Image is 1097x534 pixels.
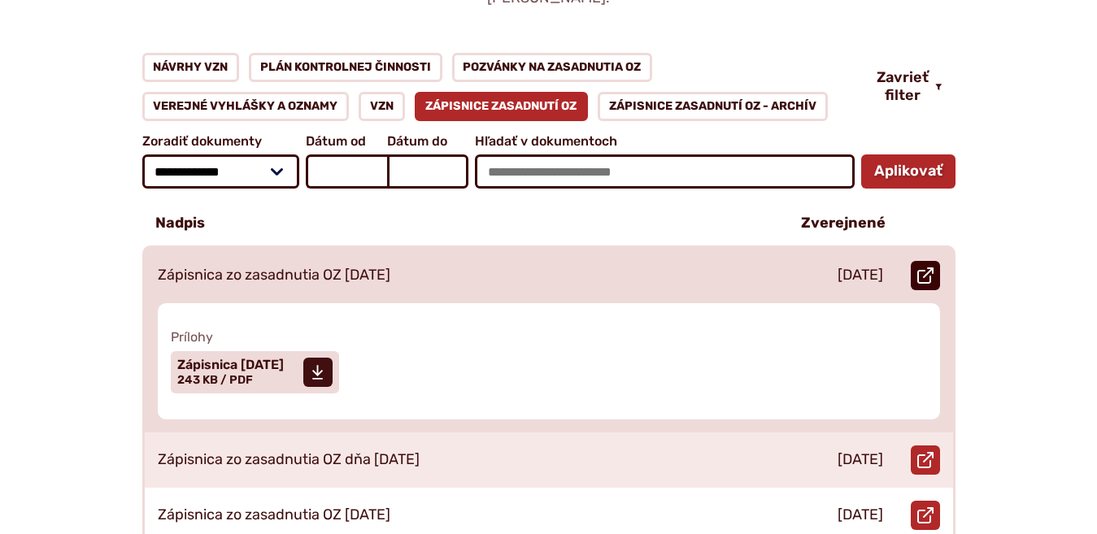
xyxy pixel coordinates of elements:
[359,92,405,121] a: VZN
[177,358,284,371] span: Zápisnica [DATE]
[838,451,883,469] p: [DATE]
[177,373,253,387] span: 243 KB / PDF
[861,154,956,189] button: Aplikovať
[598,92,828,121] a: Zápisnice zasadnutí OZ - ARCHÍV
[171,329,927,345] span: Prílohy
[171,351,339,393] a: Zápisnica [DATE] 243 KB / PDF
[801,215,886,232] p: Zverejnené
[306,134,387,149] span: Dátum od
[306,154,387,189] input: Dátum od
[475,134,854,149] span: Hľadať v dokumentoch
[387,154,468,189] input: Dátum do
[249,53,442,82] a: Plán kontrolnej činnosti
[838,267,883,284] p: [DATE]
[415,92,589,121] a: Zápisnice zasadnutí OZ
[387,134,468,149] span: Dátum do
[158,506,390,524] p: Zápisnica zo zasadnutia OZ [DATE]
[158,267,390,284] p: Zápisnica zo zasadnutia OZ [DATE]
[142,92,350,121] a: Verejné vyhlášky a oznamy
[142,53,240,82] a: Návrhy VZN
[864,69,956,104] button: Zavrieť filter
[475,154,854,189] input: Hľadať v dokumentoch
[838,506,883,524] p: [DATE]
[155,215,205,232] p: Nadpis
[877,69,929,104] span: Zavrieť filter
[142,134,300,149] span: Zoradiť dokumenty
[142,154,300,189] select: Zoradiť dokumenty
[158,451,420,469] p: Zápisnica zo zasadnutia OZ dňa [DATE]
[452,53,653,82] a: Pozvánky na zasadnutia OZ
